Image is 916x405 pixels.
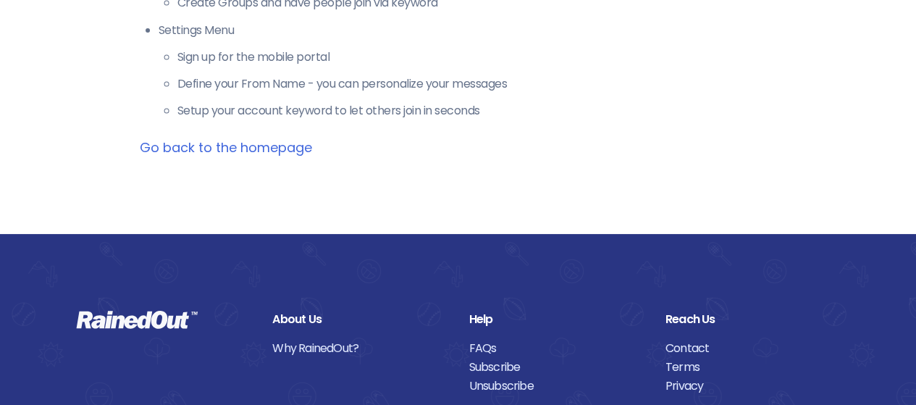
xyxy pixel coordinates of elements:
li: Settings Menu [159,22,777,120]
div: Help [469,310,644,329]
a: Terms [665,358,840,377]
a: Go back to the homepage [140,138,312,156]
a: Contact [665,339,840,358]
a: Why RainedOut? [272,339,447,358]
div: Reach Us [665,310,840,329]
a: Privacy [665,377,840,396]
li: Setup your account keyword to let others join in seconds [177,102,777,120]
a: FAQs [469,339,644,358]
li: Sign up for the mobile portal [177,49,777,66]
div: About Us [272,310,447,329]
a: Unsubscribe [469,377,644,396]
li: Define your From Name - you can personalize your messages [177,75,777,93]
a: Subscribe [469,358,644,377]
